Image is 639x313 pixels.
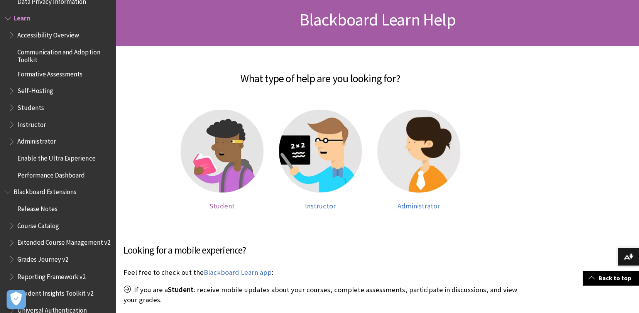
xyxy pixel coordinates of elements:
[377,110,460,193] img: Administrator help
[17,270,86,280] span: Reporting Framework v2
[168,285,194,294] span: Student
[210,201,235,210] span: Student
[7,290,26,309] button: Open Preferences
[583,271,639,285] a: Back to top
[123,267,517,277] p: Feel free to check out the :
[17,169,85,179] span: Performance Dashboard
[123,61,517,86] h2: What type of help are you looking for?
[181,110,264,193] img: Student help
[17,68,83,78] span: Formative Assessments
[299,9,455,30] span: Blackboard Learn Help
[17,29,79,39] span: Accessibility Overview
[279,110,362,193] img: Instructor help
[123,243,517,258] h3: Looking for a mobile experience?
[397,201,440,210] span: Administrator
[204,268,272,277] a: Blackboard Learn app
[17,118,46,129] span: Instructor
[17,253,68,263] span: Grades Journey v2
[17,236,110,247] span: Extended Course Management v2
[14,186,76,196] span: Blackboard Extensions
[14,12,30,22] span: Learn
[17,46,110,64] span: Communication and Adoption Toolkit
[279,110,362,210] a: Instructor help Instructor
[377,110,460,210] a: Administrator help Administrator
[17,101,44,112] span: Students
[123,285,517,305] p: If you are a : receive mobile updates about your courses, complete assessments, participate in di...
[17,219,59,230] span: Course Catalog
[181,110,264,210] a: Student help Student
[17,152,95,162] span: Enable the Ultra Experience
[5,12,111,182] nav: Book outline for Blackboard Learn Help
[17,85,53,95] span: Self-Hosting
[305,201,336,210] span: Instructor
[17,202,57,213] span: Release Notes
[17,287,93,297] span: Student Insights Toolkit v2
[17,135,56,146] span: Administrator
